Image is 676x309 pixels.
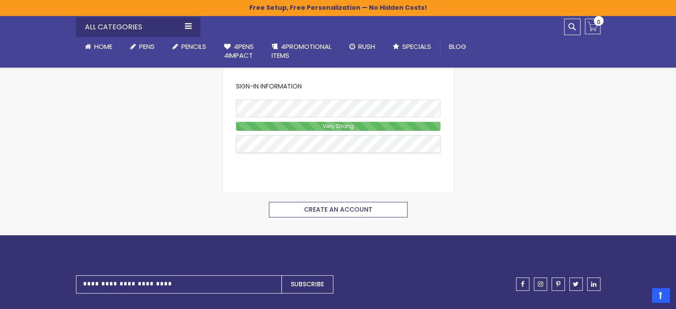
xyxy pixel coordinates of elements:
span: 4Pens 4impact [224,42,254,60]
a: Pencils [164,37,215,56]
a: linkedin [587,277,600,291]
a: Pens [121,37,164,56]
a: Blog [440,37,475,56]
a: pinterest [552,277,565,291]
span: Blog [449,42,466,51]
iframe: Google Customer Reviews [603,285,676,309]
span: Pencils [181,42,206,51]
span: pinterest [556,281,560,287]
span: Pens [139,42,155,51]
button: Create an Account [269,202,408,217]
button: Subscribe [281,275,333,293]
a: Specials [384,37,440,56]
span: facebook [521,281,524,287]
span: linkedin [591,281,596,287]
span: Subscribe [291,280,324,289]
span: twitter [573,281,579,287]
div: All Categories [76,17,200,37]
a: twitter [569,277,583,291]
span: Sign-in Information [236,82,302,91]
a: 4PROMOTIONALITEMS [263,37,340,66]
span: Home [94,42,112,51]
span: Create an Account [304,205,372,214]
a: Home [76,37,121,56]
span: 4PROMOTIONAL ITEMS [272,42,332,60]
a: instagram [534,277,547,291]
a: facebook [516,277,529,291]
span: Very Strong [320,122,356,130]
span: instagram [538,281,543,287]
a: Rush [340,37,384,56]
a: 4Pens4impact [215,37,263,66]
a: 0 [585,19,600,34]
span: 0 [597,18,600,26]
span: Specials [402,42,431,51]
div: Password Strength: [236,122,440,131]
span: Rush [358,42,375,51]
